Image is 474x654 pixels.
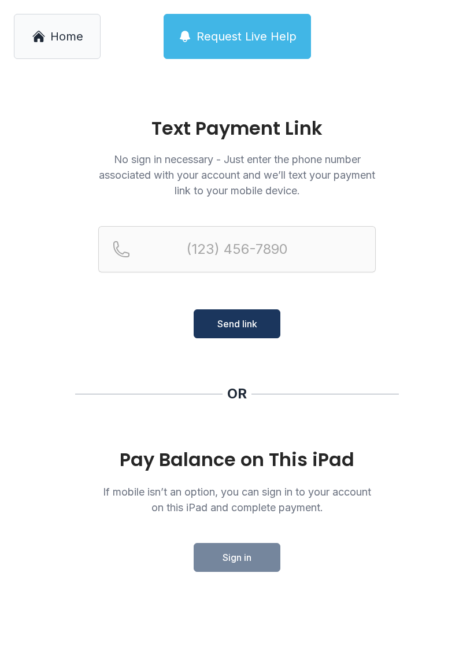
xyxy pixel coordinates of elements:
[223,550,251,564] span: Sign in
[197,28,297,45] span: Request Live Help
[98,152,376,198] p: No sign in necessary - Just enter the phone number associated with your account and we’ll text yo...
[227,385,247,403] div: OR
[98,226,376,272] input: Reservation phone number
[217,317,257,331] span: Send link
[98,484,376,515] p: If mobile isn’t an option, you can sign in to your account on this iPad and complete payment.
[98,449,376,470] div: Pay Balance on This iPad
[50,28,83,45] span: Home
[98,119,376,138] h1: Text Payment Link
